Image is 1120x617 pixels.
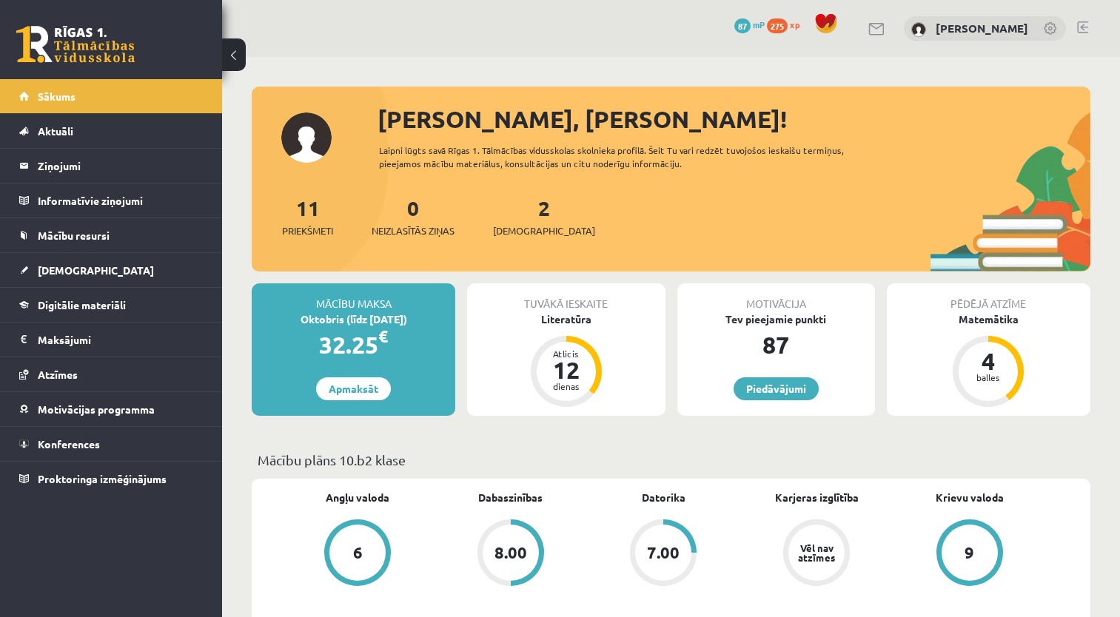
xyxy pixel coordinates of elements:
[677,311,875,327] div: Tev pieejamie punkti
[38,183,204,218] legend: Informatīvie ziņojumi
[893,519,1046,589] a: 9
[252,283,455,311] div: Mācību maksa
[544,382,588,391] div: dienas
[19,323,204,357] a: Maksājumi
[38,472,167,485] span: Proktoringa izmēģinājums
[467,283,665,311] div: Tuvākā ieskaite
[38,263,154,277] span: [DEMOGRAPHIC_DATA]
[379,144,882,170] div: Laipni lūgts savā Rīgas 1. Tālmācības vidusskolas skolnieka profilā. Šeit Tu vari redzēt tuvojošo...
[316,377,391,400] a: Apmaksāt
[19,253,204,287] a: [DEMOGRAPHIC_DATA]
[38,124,73,138] span: Aktuāli
[281,519,435,589] a: 6
[19,427,204,461] a: Konferences
[767,18,788,33] span: 275
[19,288,204,322] a: Digitālie materiāli
[19,79,204,113] a: Sākums
[887,311,1090,327] div: Matemātika
[677,327,875,363] div: 87
[966,349,1010,373] div: 4
[38,323,204,357] legend: Maksājumi
[753,18,765,30] span: mP
[734,18,751,33] span: 87
[966,373,1010,382] div: balles
[326,490,389,505] a: Angļu valoda
[16,26,135,63] a: Rīgas 1. Tālmācības vidusskola
[965,544,974,561] div: 9
[252,311,455,327] div: Oktobris (līdz [DATE])
[19,462,204,496] a: Proktoringa izmēģinājums
[19,183,204,218] a: Informatīvie ziņojumi
[887,283,1090,311] div: Pēdējā atzīme
[353,544,363,561] div: 6
[38,368,78,381] span: Atzīmes
[478,490,543,505] a: Dabaszinības
[734,18,765,30] a: 87 mP
[494,544,527,561] div: 8.00
[435,519,588,589] a: 8.00
[740,519,893,589] a: Vēl nav atzīmes
[677,283,875,311] div: Motivācija
[378,326,388,347] span: €
[544,349,588,358] div: Atlicis
[467,311,665,327] div: Literatūra
[19,218,204,252] a: Mācību resursi
[38,437,100,451] span: Konferences
[887,311,1090,409] a: Matemātika 4 balles
[282,195,333,238] a: 11Priekšmeti
[467,311,665,409] a: Literatūra Atlicis 12 dienas
[734,377,819,400] a: Piedāvājumi
[19,357,204,391] a: Atzīmes
[38,402,155,416] span: Motivācijas programma
[38,229,110,242] span: Mācību resursi
[790,18,799,30] span: xp
[282,223,333,238] span: Priekšmeti
[19,149,204,183] a: Ziņojumi
[38,149,204,183] legend: Ziņojumi
[767,18,807,30] a: 275 xp
[796,543,837,562] div: Vēl nav atzīmes
[258,450,1084,470] p: Mācību plāns 10.b2 klase
[38,298,126,311] span: Digitālie materiāli
[775,490,859,505] a: Karjeras izglītība
[252,327,455,363] div: 32.25
[647,544,680,561] div: 7.00
[372,195,455,238] a: 0Neizlasītās ziņas
[642,490,685,505] a: Datorika
[38,90,76,103] span: Sākums
[544,358,588,382] div: 12
[911,22,926,37] img: Viktorija Reivita
[372,223,455,238] span: Neizlasītās ziņas
[19,392,204,426] a: Motivācijas programma
[378,101,1090,137] div: [PERSON_NAME], [PERSON_NAME]!
[936,490,1004,505] a: Krievu valoda
[493,223,595,238] span: [DEMOGRAPHIC_DATA]
[936,21,1028,36] a: [PERSON_NAME]
[493,195,595,238] a: 2[DEMOGRAPHIC_DATA]
[19,114,204,148] a: Aktuāli
[587,519,740,589] a: 7.00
